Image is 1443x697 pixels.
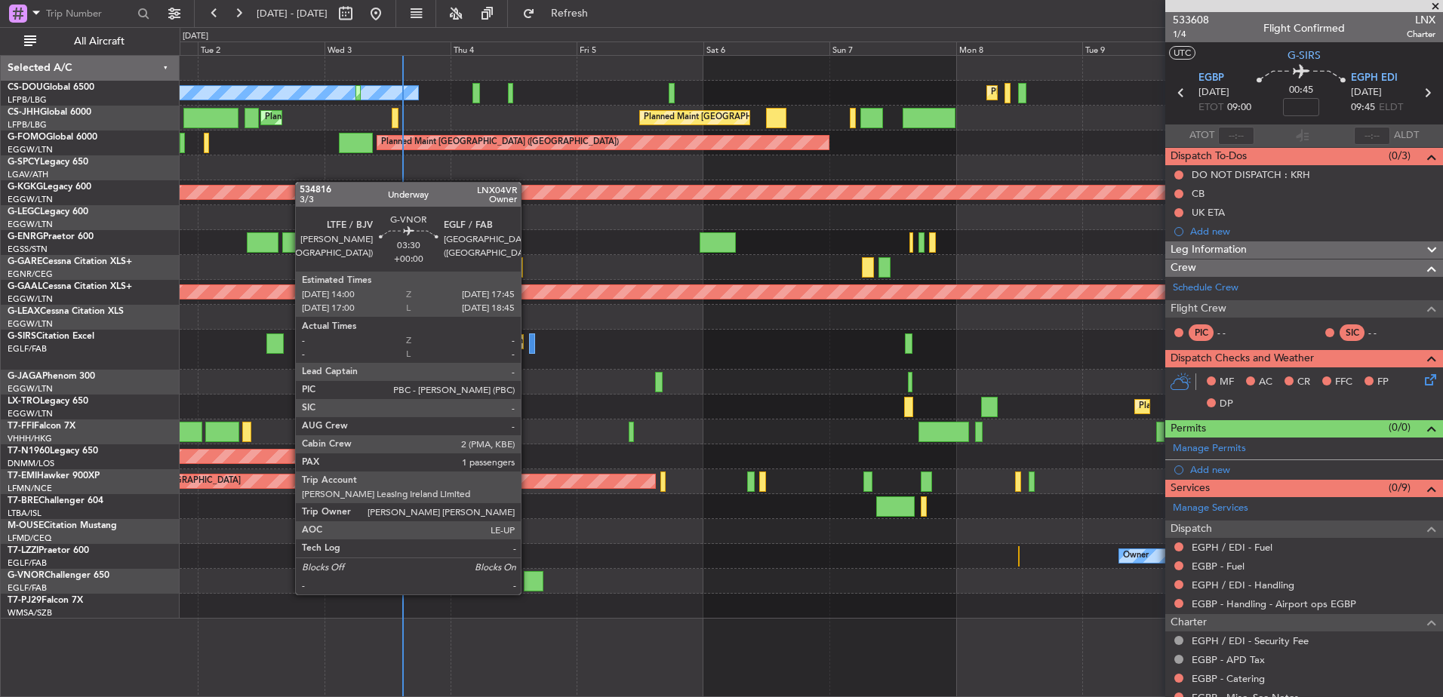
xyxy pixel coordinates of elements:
div: Sun 7 [829,41,955,55]
a: EGGW/LTN [8,293,53,305]
div: Add new [1190,225,1435,238]
a: LGAV/ATH [8,169,48,180]
span: T7-N1960 [8,447,50,456]
span: Charter [1171,614,1207,631]
a: T7-LZZIPraetor 600 [8,546,89,555]
a: LX-TROLegacy 650 [8,397,88,406]
span: G-VNOR [8,571,45,580]
span: Refresh [538,8,602,19]
span: G-GARE [8,257,42,266]
span: (0/0) [1389,419,1411,435]
a: EGBP - APD Tax [1192,653,1265,666]
span: T7-FFI [8,422,34,431]
div: Planned Maint [GEOGRAPHIC_DATA] ([GEOGRAPHIC_DATA]) [265,106,503,129]
span: Crew [1171,259,1196,277]
span: Dispatch To-Dos [1171,148,1247,165]
div: Owner [1123,545,1149,567]
a: CS-DOUGlobal 6500 [8,83,94,92]
span: [DATE] [1351,85,1382,100]
span: G-LEAX [8,307,40,316]
div: - - [1217,326,1251,339]
span: ELDT [1379,100,1403,115]
span: ALDT [1394,128,1419,143]
div: Flight Confirmed [1263,20,1345,36]
div: Planned Maint Dusseldorf [1139,395,1238,418]
span: M-OUSE [8,521,44,530]
span: Leg Information [1171,241,1247,259]
a: EGGW/LTN [8,408,53,419]
span: G-LEGC [8,207,40,216]
span: CS-JHH [8,108,40,117]
span: All Aircraft [39,36,159,47]
div: Sat 6 [703,41,829,55]
a: G-KGKGLegacy 600 [8,183,91,192]
div: PIC [1189,324,1214,341]
div: SIC [1340,324,1365,341]
span: G-JAGA [8,372,42,381]
button: UTC [1169,46,1195,60]
a: Schedule Crew [1173,281,1238,296]
a: EGLF/FAB [8,343,47,355]
a: EGBP - Fuel [1192,560,1245,573]
a: Manage Services [1173,501,1248,516]
div: Planned Maint [GEOGRAPHIC_DATA] ([GEOGRAPHIC_DATA]) [644,106,881,129]
div: Tue 2 [198,41,324,55]
span: CR [1297,375,1310,390]
button: All Aircraft [17,29,164,54]
span: G-SPCY [8,158,40,167]
div: Tue 9 [1082,41,1208,55]
div: Owner [328,306,354,328]
a: EGGW/LTN [8,318,53,330]
a: G-JAGAPhenom 300 [8,372,95,381]
a: EGBP - Handling - Airport ops EGBP [1192,597,1356,610]
a: M-OUSECitation Mustang [8,521,117,530]
span: 09:45 [1351,100,1375,115]
span: MF [1220,375,1234,390]
a: T7-PJ29Falcon 7X [8,596,83,605]
span: ETOT [1198,100,1223,115]
span: T7-LZZI [8,546,38,555]
div: Add new [1190,463,1435,476]
span: Flight Crew [1171,300,1226,318]
span: CS-DOU [8,83,43,92]
span: 1/4 [1173,28,1209,41]
a: G-GAALCessna Citation XLS+ [8,282,132,291]
div: CB [1192,187,1205,200]
a: EGNR/CEG [8,269,53,280]
span: 09:00 [1227,100,1251,115]
a: G-ENRGPraetor 600 [8,232,94,241]
a: G-VNORChallenger 650 [8,571,109,580]
div: Mon 8 [956,41,1082,55]
a: EGGW/LTN [8,383,53,395]
div: Planned Maint [GEOGRAPHIC_DATA] ([GEOGRAPHIC_DATA]) [502,330,740,353]
span: G-ENRG [8,232,43,241]
span: FP [1377,375,1389,390]
a: EGGW/LTN [8,219,53,230]
div: Planned Maint [GEOGRAPHIC_DATA] ([GEOGRAPHIC_DATA]) [381,131,619,154]
span: T7-PJ29 [8,596,42,605]
div: - - [1368,326,1402,339]
a: EGGW/LTN [8,144,53,155]
a: EGPH / EDI - Fuel [1192,541,1272,554]
div: [DATE] [183,30,208,43]
a: WMSA/SZB [8,607,52,619]
a: G-FOMOGlobal 6000 [8,133,97,142]
span: [DATE] [1198,85,1229,100]
span: (0/9) [1389,480,1411,496]
a: T7-N1960Legacy 650 [8,447,98,456]
span: LX-TRO [8,397,40,406]
a: EGPH / EDI - Security Fee [1192,634,1309,647]
a: G-GARECessna Citation XLS+ [8,257,132,266]
a: G-LEGCLegacy 600 [8,207,88,216]
div: UK ETA [1192,206,1225,219]
input: Trip Number [46,2,133,25]
div: Wed 3 [325,41,451,55]
button: Refresh [515,2,606,26]
a: G-SPCYLegacy 650 [8,158,88,167]
span: G-FOMO [8,133,46,142]
span: T7-EMI [8,471,37,481]
span: G-SIRS [8,332,36,341]
a: T7-FFIFalcon 7X [8,422,75,431]
span: ATOT [1189,128,1214,143]
a: Manage Permits [1173,441,1246,456]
